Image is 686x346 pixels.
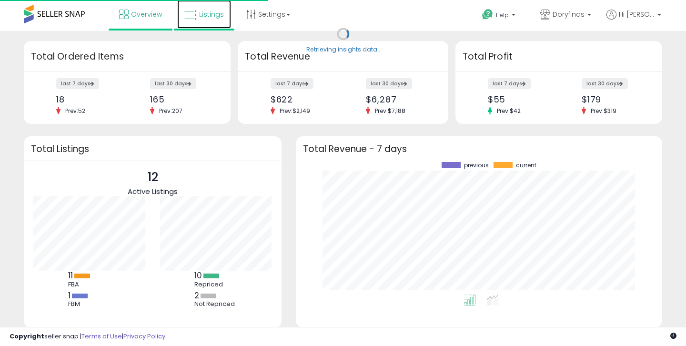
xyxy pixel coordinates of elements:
[619,10,655,19] span: Hi [PERSON_NAME]
[275,107,315,115] span: Prev: $2,149
[245,50,441,63] h3: Total Revenue
[123,332,165,341] a: Privacy Policy
[194,300,237,308] div: Not Repriced
[303,145,655,153] h3: Total Revenue - 7 days
[271,78,313,89] label: last 7 days
[582,78,628,89] label: last 30 days
[10,332,165,341] div: seller snap | |
[61,107,90,115] span: Prev: 52
[606,10,661,31] a: Hi [PERSON_NAME]
[128,168,178,186] p: 12
[582,94,646,104] div: $179
[488,94,552,104] div: $55
[553,10,585,19] span: Doryfinds
[131,10,162,19] span: Overview
[366,94,431,104] div: $6,287
[474,1,525,31] a: Help
[366,78,412,89] label: last 30 days
[10,332,44,341] strong: Copyright
[56,78,99,89] label: last 7 days
[154,107,187,115] span: Prev: 207
[482,9,494,20] i: Get Help
[128,186,178,196] span: Active Listings
[194,281,237,288] div: Repriced
[464,162,489,169] span: previous
[194,290,199,301] b: 2
[31,145,274,153] h3: Total Listings
[150,78,196,89] label: last 30 days
[492,107,525,115] span: Prev: $42
[586,107,621,115] span: Prev: $319
[81,332,122,341] a: Terms of Use
[271,94,336,104] div: $622
[31,50,223,63] h3: Total Ordered Items
[496,11,509,19] span: Help
[68,281,111,288] div: FBA
[56,94,120,104] div: 18
[68,270,73,281] b: 11
[150,94,214,104] div: 165
[516,162,536,169] span: current
[488,78,531,89] label: last 7 days
[194,270,202,281] b: 10
[199,10,224,19] span: Listings
[306,46,380,54] div: Retrieving insights data..
[370,107,410,115] span: Prev: $7,188
[68,300,111,308] div: FBM
[68,290,71,301] b: 1
[463,50,655,63] h3: Total Profit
